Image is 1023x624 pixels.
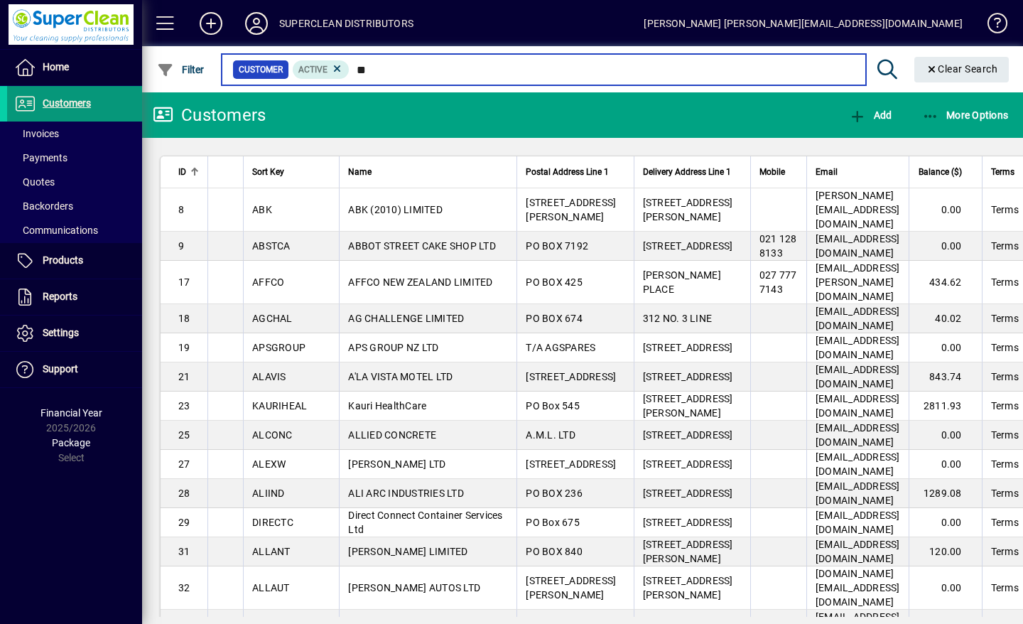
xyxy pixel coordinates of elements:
[348,204,443,215] span: ABK (2010) LIMITED
[991,275,1019,289] span: Terms
[909,188,982,232] td: 0.00
[816,451,900,477] span: [EMAIL_ADDRESS][DOMAIN_NAME]
[643,575,733,601] span: [STREET_ADDRESS][PERSON_NAME]
[909,421,982,450] td: 0.00
[909,362,982,392] td: 843.74
[7,194,142,218] a: Backorders
[991,581,1019,595] span: Terms
[348,371,453,382] span: A'LA VISTA MOTEL LTD
[178,164,186,180] span: ID
[7,218,142,242] a: Communications
[279,12,413,35] div: SUPERCLEAN DISTRIBUTORS
[157,64,205,75] span: Filter
[919,164,962,180] span: Balance ($)
[909,333,982,362] td: 0.00
[43,61,69,72] span: Home
[252,204,272,215] span: ABK
[252,240,291,252] span: ABSTCA
[178,400,190,411] span: 23
[991,203,1019,217] span: Terms
[816,164,900,180] div: Email
[909,479,982,508] td: 1289.08
[239,63,283,77] span: Customer
[816,568,900,608] span: [DOMAIN_NAME][EMAIL_ADDRESS][DOMAIN_NAME]
[14,176,55,188] span: Quotes
[40,407,102,419] span: Financial Year
[643,164,731,180] span: Delivery Address Line 1
[252,400,307,411] span: KAURIHEAL
[991,239,1019,253] span: Terms
[178,313,190,324] span: 18
[348,458,445,470] span: [PERSON_NAME] LTD
[7,279,142,315] a: Reports
[348,488,464,499] span: ALI ARC INDUSTRIES LTD
[348,582,480,593] span: [PERSON_NAME] AUTOS LTD
[526,575,616,601] span: [STREET_ADDRESS][PERSON_NAME]
[914,57,1010,82] button: Clear
[252,488,285,499] span: ALIIND
[52,437,90,448] span: Package
[991,428,1019,442] span: Terms
[252,546,291,557] span: ALLANT
[643,429,733,441] span: [STREET_ADDRESS]
[643,458,733,470] span: [STREET_ADDRESS]
[644,12,963,35] div: [PERSON_NAME] [PERSON_NAME][EMAIL_ADDRESS][DOMAIN_NAME]
[643,240,733,252] span: [STREET_ADDRESS]
[178,240,184,252] span: 9
[909,537,982,566] td: 120.00
[252,371,286,382] span: ALAVIS
[43,291,77,302] span: Reports
[188,11,234,36] button: Add
[849,109,892,121] span: Add
[909,304,982,333] td: 40.02
[643,197,733,222] span: [STREET_ADDRESS][PERSON_NAME]
[643,371,733,382] span: [STREET_ADDRESS]
[526,458,616,470] span: [STREET_ADDRESS]
[977,3,1005,49] a: Knowledge Base
[526,517,580,528] span: PO Box 675
[816,335,900,360] span: [EMAIL_ADDRESS][DOMAIN_NAME]
[759,233,797,259] span: 021 128 8133
[991,370,1019,384] span: Terms
[909,232,982,261] td: 0.00
[991,340,1019,355] span: Terms
[526,488,583,499] span: PO BOX 236
[43,327,79,338] span: Settings
[643,539,733,564] span: [STREET_ADDRESS][PERSON_NAME]
[348,342,438,353] span: APS GROUP NZ LTD
[234,11,279,36] button: Profile
[909,450,982,479] td: 0.00
[178,582,190,593] span: 32
[43,363,78,375] span: Support
[252,276,284,288] span: AFFCO
[991,164,1014,180] span: Terms
[991,544,1019,559] span: Terms
[816,539,900,564] span: [EMAIL_ADDRESS][DOMAIN_NAME]
[14,200,73,212] span: Backorders
[348,164,508,180] div: Name
[178,276,190,288] span: 17
[178,204,184,215] span: 8
[759,269,797,295] span: 027 777 7143
[348,313,464,324] span: AG CHALLENGE LIMITED
[252,429,293,441] span: ALCONC
[348,240,496,252] span: ABBOT STREET CAKE SHOP LTD
[643,269,721,295] span: [PERSON_NAME] PLACE
[643,517,733,528] span: [STREET_ADDRESS]
[526,197,616,222] span: [STREET_ADDRESS][PERSON_NAME]
[526,400,580,411] span: PO Box 545
[252,164,284,180] span: Sort Key
[7,316,142,351] a: Settings
[153,104,266,127] div: Customers
[643,488,733,499] span: [STREET_ADDRESS]
[14,128,59,139] span: Invoices
[909,261,982,304] td: 434.62
[816,306,900,331] span: [EMAIL_ADDRESS][DOMAIN_NAME]
[252,458,286,470] span: ALEXW
[348,510,502,535] span: Direct Connect Container Services Ltd
[178,488,190,499] span: 28
[991,311,1019,326] span: Terms
[845,102,895,128] button: Add
[991,486,1019,500] span: Terms
[643,313,713,324] span: 312 NO. 3 LINE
